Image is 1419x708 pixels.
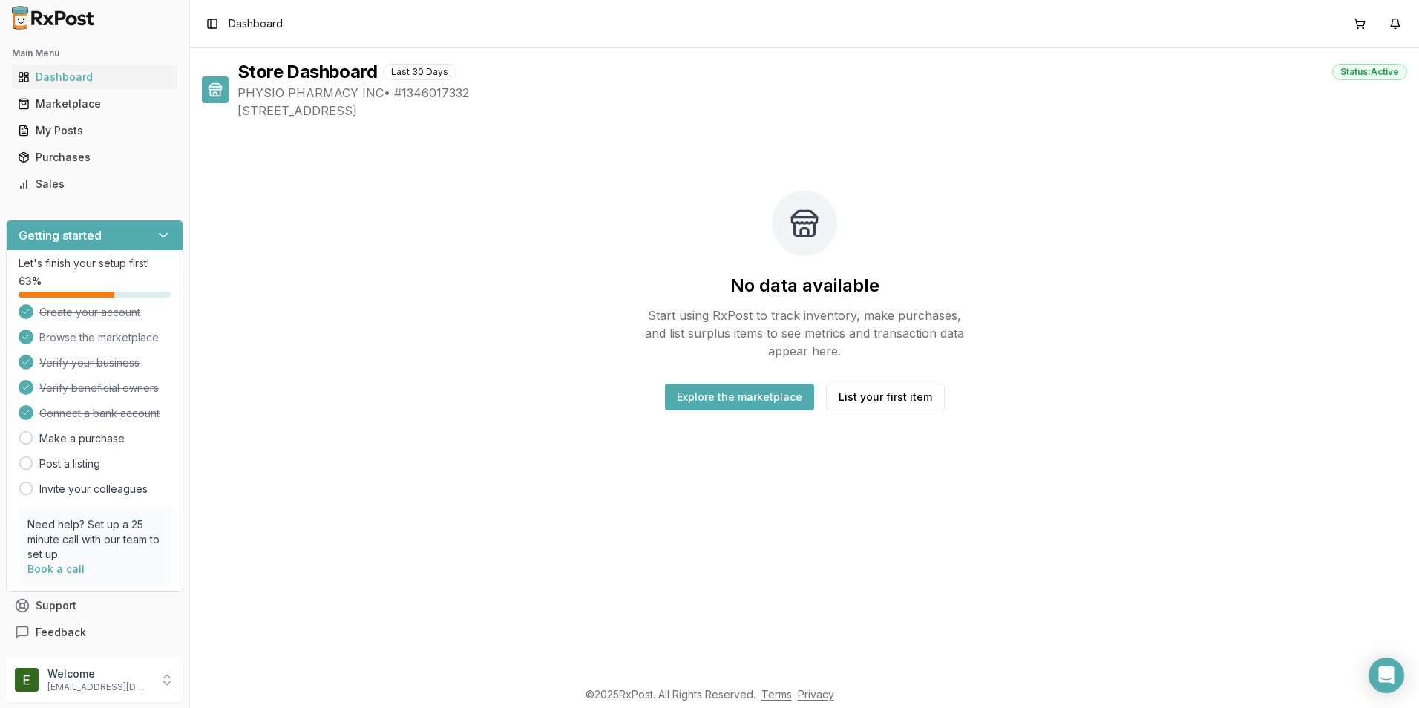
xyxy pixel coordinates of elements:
[39,305,140,320] span: Create your account
[19,226,102,244] h3: Getting started
[6,119,183,142] button: My Posts
[39,406,160,421] span: Connect a bank account
[39,456,100,471] a: Post a listing
[6,65,183,89] button: Dashboard
[229,16,283,31] span: Dashboard
[18,96,171,111] div: Marketplace
[6,172,183,196] button: Sales
[18,70,171,85] div: Dashboard
[19,274,42,289] span: 63 %
[39,355,140,370] span: Verify your business
[761,688,792,701] a: Terms
[6,92,183,116] button: Marketplace
[12,64,177,91] a: Dashboard
[47,681,151,693] p: [EMAIL_ADDRESS][DOMAIN_NAME]
[1369,658,1404,693] div: Open Intercom Messenger
[730,274,879,298] h2: No data available
[229,16,283,31] nav: breadcrumb
[638,307,971,360] p: Start using RxPost to track inventory, make purchases, and list surplus items to see metrics and ...
[237,60,377,84] h1: Store Dashboard
[1332,64,1407,80] div: Status: Active
[18,150,171,165] div: Purchases
[27,563,85,575] a: Book a call
[6,145,183,169] button: Purchases
[19,256,171,271] p: Let's finish your setup first!
[12,91,177,117] a: Marketplace
[18,123,171,138] div: My Posts
[6,592,183,619] button: Support
[12,171,177,197] a: Sales
[27,517,162,562] p: Need help? Set up a 25 minute call with our team to set up.
[47,666,151,681] p: Welcome
[237,84,1407,102] span: PHYSIO PHARMACY INC • # 1346017332
[665,384,814,410] button: Explore the marketplace
[383,64,456,80] div: Last 30 Days
[36,625,86,640] span: Feedback
[12,117,177,144] a: My Posts
[12,47,177,59] h2: Main Menu
[12,144,177,171] a: Purchases
[39,381,159,396] span: Verify beneficial owners
[39,330,159,345] span: Browse the marketplace
[6,6,101,30] img: RxPost Logo
[39,482,148,496] a: Invite your colleagues
[39,431,125,446] a: Make a purchase
[15,668,39,692] img: User avatar
[798,688,834,701] a: Privacy
[6,619,183,646] button: Feedback
[237,102,1407,119] span: [STREET_ADDRESS]
[18,177,171,191] div: Sales
[826,384,945,410] button: List your first item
